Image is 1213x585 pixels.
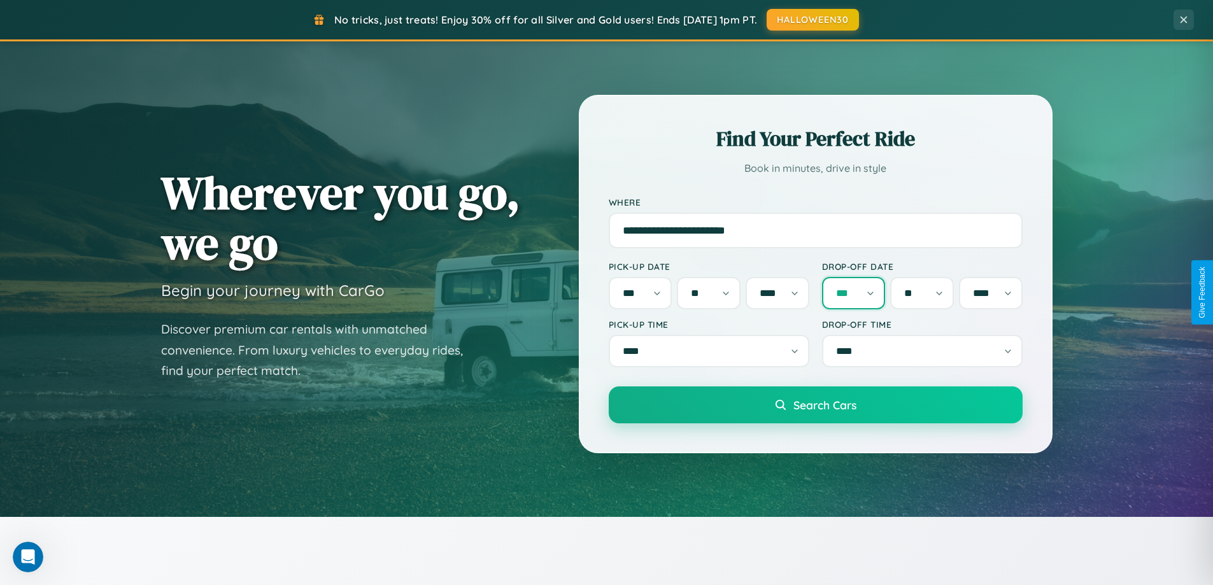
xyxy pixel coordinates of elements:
label: Pick-up Time [609,319,809,330]
button: Search Cars [609,386,1023,423]
h3: Begin your journey with CarGo [161,281,385,300]
label: Where [609,197,1023,208]
span: Search Cars [793,398,856,412]
iframe: Intercom live chat [13,542,43,572]
span: No tricks, just treats! Enjoy 30% off for all Silver and Gold users! Ends [DATE] 1pm PT. [334,13,757,26]
button: HALLOWEEN30 [767,9,859,31]
label: Pick-up Date [609,261,809,272]
label: Drop-off Time [822,319,1023,330]
p: Book in minutes, drive in style [609,159,1023,178]
h1: Wherever you go, we go [161,167,520,268]
label: Drop-off Date [822,261,1023,272]
h2: Find Your Perfect Ride [609,125,1023,153]
div: Give Feedback [1198,267,1207,318]
p: Discover premium car rentals with unmatched convenience. From luxury vehicles to everyday rides, ... [161,319,479,381]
